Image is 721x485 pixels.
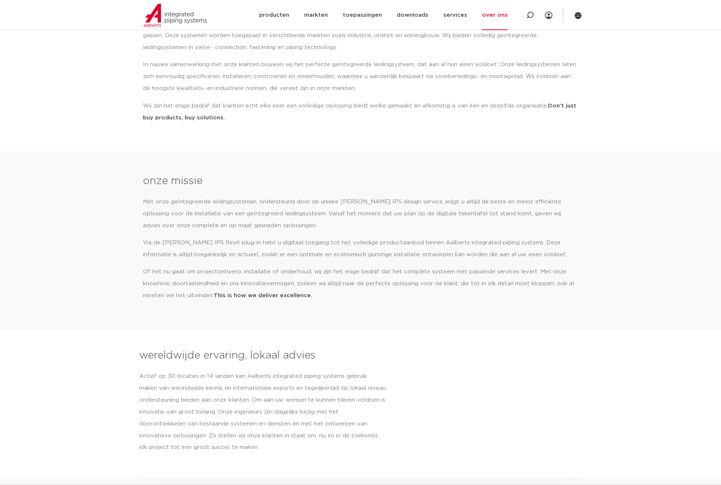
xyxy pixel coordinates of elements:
[139,370,386,454] p: Actief op 30 locaties in 14 landen kan Aalberts integrated piping systems gebruik maken van werel...
[143,100,578,124] p: Wij zijn het enige bedrijf dat klanten echt elke keer een volledige oplossing biedt welke gemaakt...
[143,59,578,94] p: In nauwe samenwerking met onze klanten bouwen wij het perfecte geïntegreerde leidingsysteem, dat ...
[143,18,578,54] p: Aalberts integrated piping systems ontwikkelt de meest geavanceerde geïntegreerde leidingsystemen...
[143,174,578,189] h3: onze missie
[143,237,578,261] p: Via de [PERSON_NAME] IPS Revit plug-in hebt u digitaal toegang tot het volledige productaanbod bi...
[214,293,312,298] b: This is how we deliver excellence.
[139,348,386,363] h3: wereldwijde ervaring, lokaal advies
[143,196,578,232] p: Met onze geïntegreerde leidingsystemen, ondersteund door de unieke [PERSON_NAME] IPS design servi...
[143,103,576,121] strong: Don’t just buy products, buy solutions.
[143,266,578,302] p: Of het nu gaat om projectontwerp, installatie of onderhoud, wij zijn het enige bedrijf dat het co...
